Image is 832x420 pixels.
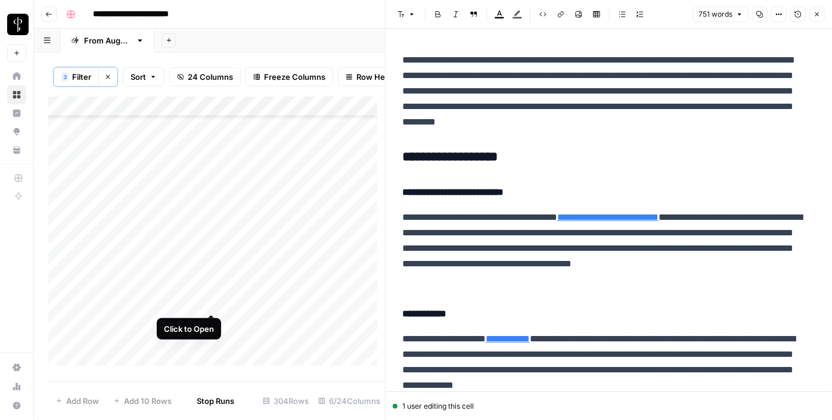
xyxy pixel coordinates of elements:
[7,85,26,104] a: Browse
[698,9,732,20] span: 751 words
[63,72,67,82] span: 3
[124,395,172,407] span: Add 10 Rows
[7,104,26,123] a: Insights
[7,377,26,396] a: Usage
[7,14,29,35] img: LP Production Workloads Logo
[169,67,241,86] button: 24 Columns
[188,71,233,83] span: 24 Columns
[393,401,825,412] div: 1 user editing this cell
[693,7,749,22] button: 751 words
[106,391,179,410] button: Add 10 Rows
[338,67,407,86] button: Row Height
[48,391,106,410] button: Add Row
[197,395,234,407] span: Stop Runs
[61,29,154,52] a: From [DATE]
[246,67,333,86] button: Freeze Columns
[7,10,26,39] button: Workspace: LP Production Workloads
[164,323,214,335] div: Click to Open
[7,396,26,415] button: Help + Support
[7,141,26,160] a: Your Data
[61,72,69,82] div: 3
[131,71,146,83] span: Sort
[7,122,26,141] a: Opportunities
[84,35,131,46] div: From [DATE]
[123,67,164,86] button: Sort
[54,67,98,86] button: 3Filter
[258,391,313,410] div: 304 Rows
[179,391,241,410] button: Stop Runs
[7,358,26,377] a: Settings
[264,71,325,83] span: Freeze Columns
[356,71,399,83] span: Row Height
[66,395,99,407] span: Add Row
[72,71,91,83] span: Filter
[313,391,385,410] div: 6/24 Columns
[7,67,26,86] a: Home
